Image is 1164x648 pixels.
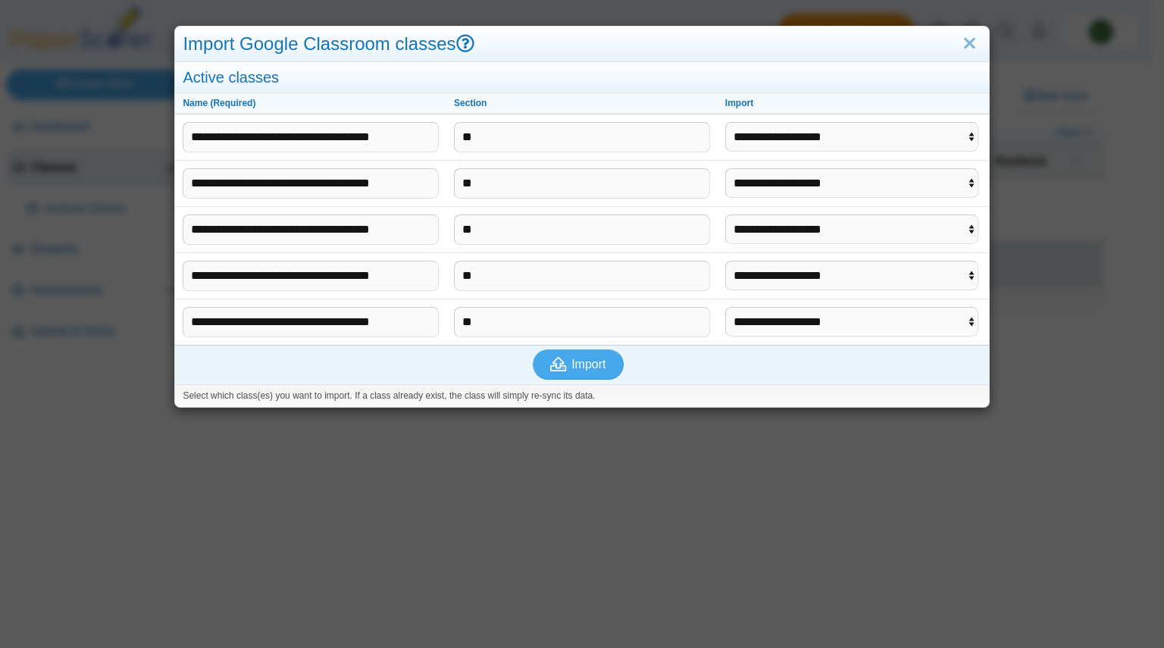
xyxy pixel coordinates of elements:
th: Name (Required) [175,93,446,114]
a: Close [958,31,981,57]
div: Import Google Classroom classes [175,27,988,62]
button: Import [533,349,624,380]
div: Active classes [175,62,988,93]
span: Import [571,358,605,371]
div: Select which class(es) you want to import. If a class already exist, the class will simply re-syn... [175,384,988,407]
th: Section [446,93,718,114]
th: Import [718,93,989,114]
